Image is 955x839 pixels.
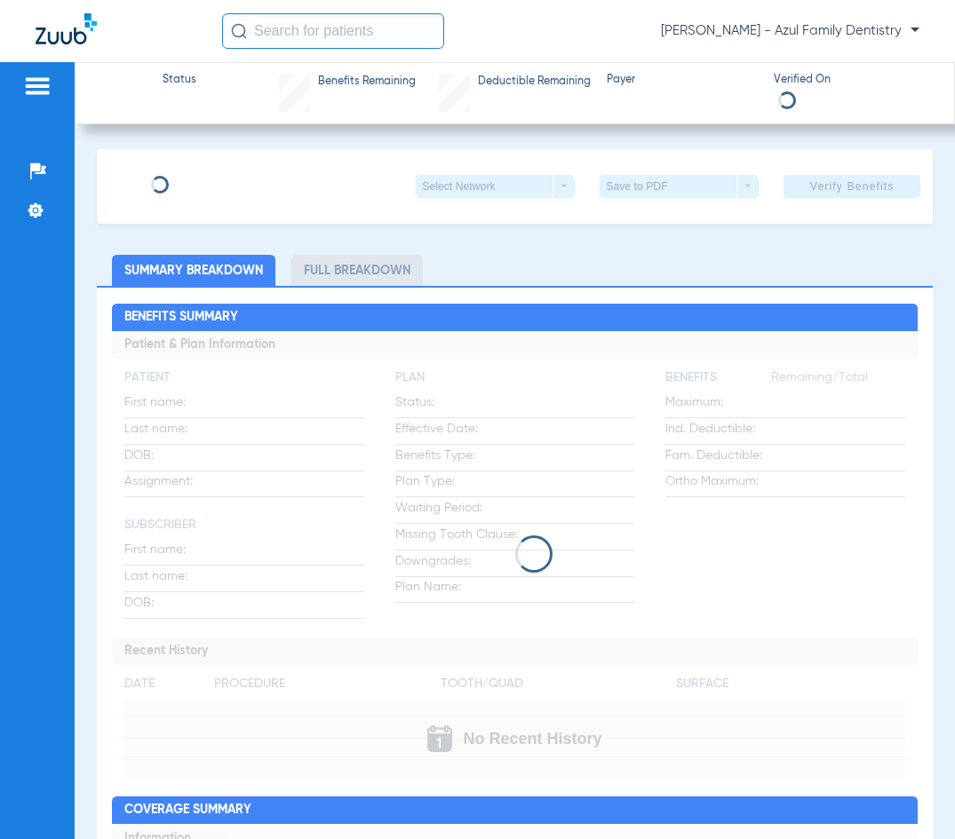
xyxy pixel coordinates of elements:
img: Search Icon [231,23,247,39]
li: Full Breakdown [291,255,423,286]
span: Deductible Remaining [478,75,591,91]
span: Status [163,73,196,89]
h2: Coverage Summary [112,796,917,825]
li: Summary Breakdown [112,255,275,286]
span: Payer [607,73,759,89]
span: [PERSON_NAME] - Azul Family Dentistry [661,22,919,40]
input: Search for patients [222,13,444,49]
span: Verified On [774,73,926,89]
img: Zuub Logo [36,13,97,44]
span: Benefits Remaining [318,75,416,91]
img: hamburger-icon [23,75,52,97]
h2: Benefits Summary [112,304,917,332]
